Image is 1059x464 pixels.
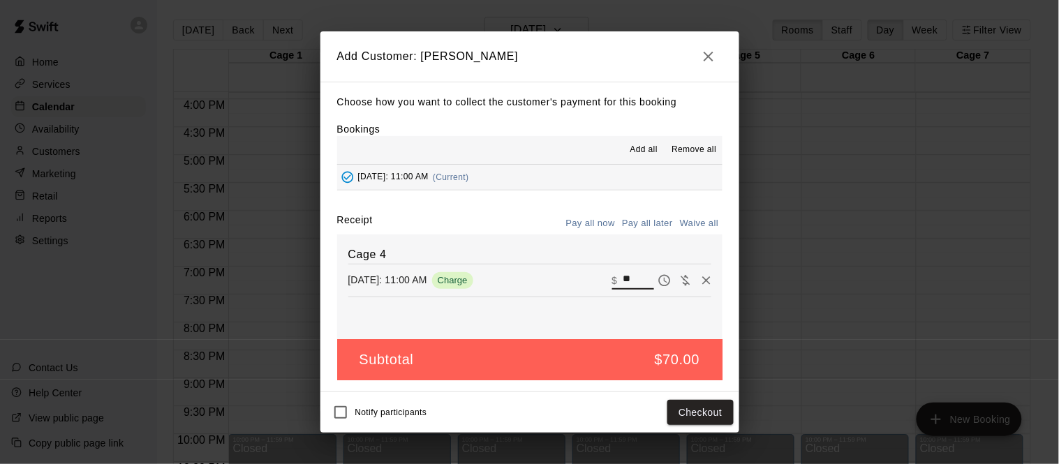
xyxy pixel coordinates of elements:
p: Choose how you want to collect the customer's payment for this booking [337,93,723,111]
span: [DATE]: 11:00 AM [358,172,429,182]
button: Checkout [667,400,733,426]
p: [DATE]: 11:00 AM [348,273,427,287]
span: (Current) [433,172,469,182]
h6: Cage 4 [348,246,711,264]
span: Pay later [654,274,675,285]
span: Add all [630,143,658,157]
p: $ [612,274,618,287]
button: Remove [696,270,717,291]
h2: Add Customer: [PERSON_NAME] [320,31,739,82]
span: Remove all [672,143,716,157]
span: Charge [432,275,473,285]
label: Bookings [337,124,380,135]
button: Added - Collect Payment[DATE]: 11:00 AM(Current) [337,165,723,190]
button: Remove all [666,139,722,161]
button: Waive all [676,213,723,234]
span: Waive payment [675,274,696,285]
button: Pay all later [619,213,676,234]
label: Receipt [337,213,373,234]
button: Added - Collect Payment [337,167,358,188]
button: Add all [621,139,666,161]
h5: $70.00 [655,350,700,369]
button: Pay all now [563,213,619,234]
span: Notify participants [355,407,427,417]
h5: Subtotal [360,350,414,369]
